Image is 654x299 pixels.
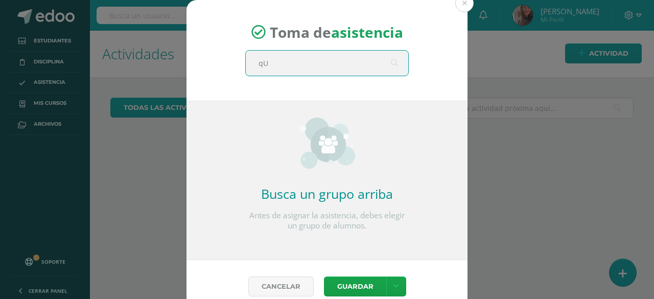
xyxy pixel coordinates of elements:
[248,277,314,296] a: Cancelar
[324,277,386,296] button: Guardar
[245,185,409,202] h2: Busca un grupo arriba
[331,22,403,42] strong: asistencia
[299,118,355,169] img: groups_small.png
[246,51,408,76] input: Busca un grado o sección aquí...
[245,211,409,231] p: Antes de asignar la asistencia, debes elegir un grupo de alumnos.
[270,22,403,42] span: Toma de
